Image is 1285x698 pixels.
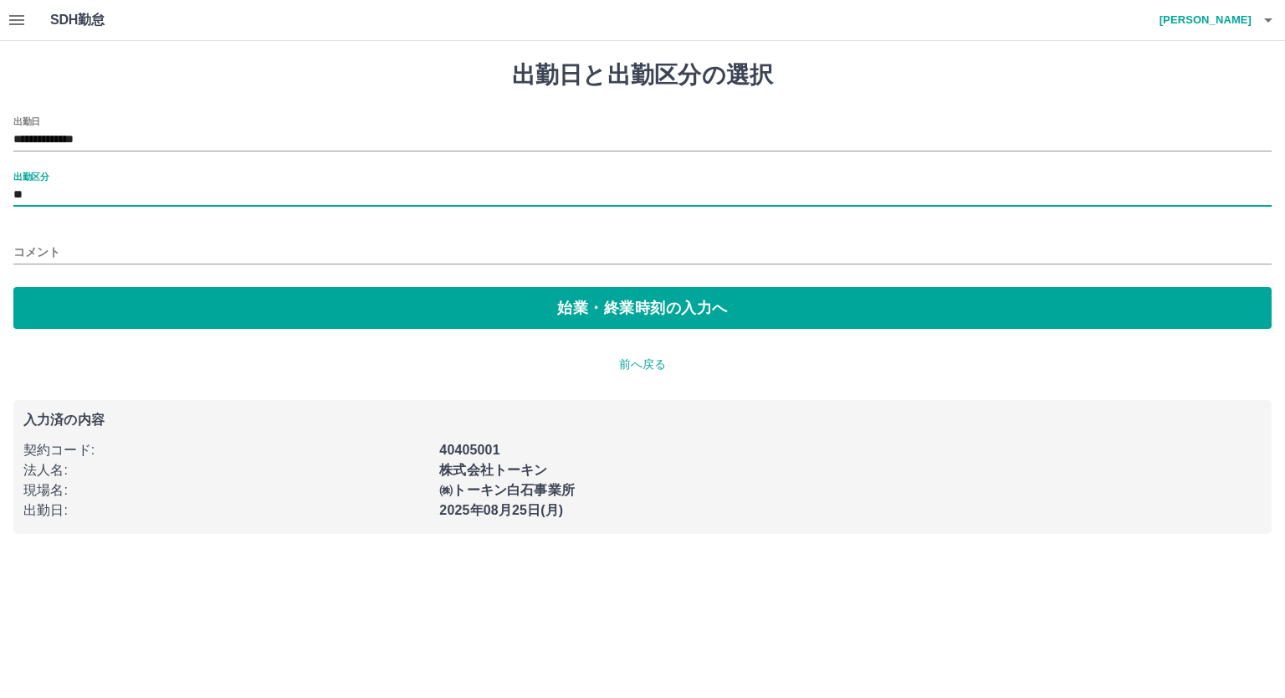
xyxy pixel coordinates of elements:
[13,115,40,127] label: 出勤日
[13,356,1272,373] p: 前へ戻る
[23,460,429,480] p: 法人名 :
[23,413,1262,427] p: 入力済の内容
[13,287,1272,329] button: 始業・終業時刻の入力へ
[439,483,575,497] b: ㈱トーキン白石事業所
[23,500,429,521] p: 出勤日 :
[13,170,49,182] label: 出勤区分
[23,480,429,500] p: 現場名 :
[439,443,499,457] b: 40405001
[23,440,429,460] p: 契約コード :
[13,61,1272,90] h1: 出勤日と出勤区分の選択
[439,503,563,517] b: 2025年08月25日(月)
[439,463,547,477] b: 株式会社トーキン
